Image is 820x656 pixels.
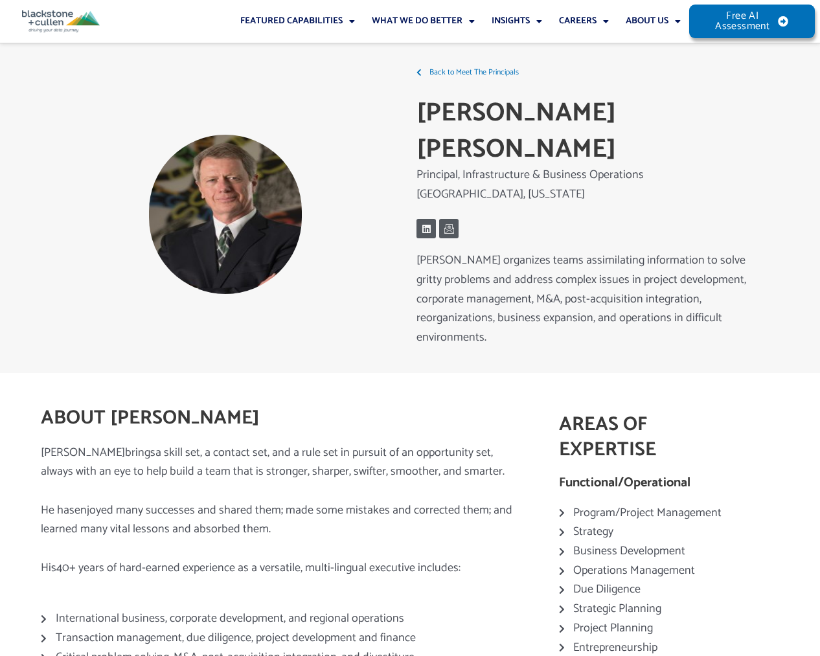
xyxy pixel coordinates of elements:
[52,629,416,648] span: Transaction management, due diligence, project development and finance
[570,542,685,561] span: Business Development
[125,443,150,462] span: bring
[41,443,505,482] span: a skill set, a contact set, and a rule set in pursuit of an opportunity set, always with an eye t...
[41,501,512,539] span: enjoyed many successes and shared them; made some mistakes and corrected them; and learned many v...
[416,95,773,168] h1: [PERSON_NAME] [PERSON_NAME]
[559,475,741,491] h4: Functional/Operational
[416,175,773,175] p: Principal, Infrastructure & Business Operations
[426,63,519,82] span: Back to Meet The Principals
[41,558,56,578] span: His
[559,412,741,462] h2: AREAS OF EXPERTISE
[570,561,695,581] span: Operations Management
[570,580,641,600] span: Due Diligence
[41,443,125,462] span: [PERSON_NAME]
[416,63,773,82] a: Back to Meet The Principals
[570,619,653,639] span: Project Planning
[416,194,773,195] p: [GEOGRAPHIC_DATA], [US_STATE]
[149,135,302,294] img: John Paul Oxer
[52,609,404,629] span: International business, corporate development, and regional operations
[570,523,613,542] span: Strategy
[56,558,461,578] span: 40+ years of hard-earned experience as a versatile, multi-lingual executive includes:
[41,501,74,520] span: He has
[570,600,661,619] span: Strategic Planning
[416,251,746,347] span: [PERSON_NAME] organizes teams assimilating information to solve gritty problems and address compl...
[715,11,769,32] span: Free AI Assessment
[689,5,814,38] a: Free AI Assessment
[570,504,722,523] span: Program/Project Management
[41,405,520,431] h2: ABOUT [PERSON_NAME]
[150,443,155,462] span: s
